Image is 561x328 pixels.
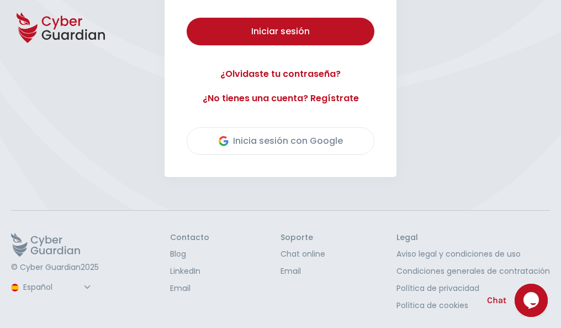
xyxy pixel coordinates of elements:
h3: Legal [396,233,550,243]
iframe: chat widget [515,284,550,317]
a: LinkedIn [170,265,209,277]
div: Inicia sesión con Google [219,134,343,148]
a: Blog [170,248,209,260]
a: Condiciones generales de contratación [396,265,550,277]
h3: Soporte [280,233,325,243]
a: Política de privacidad [396,283,550,294]
p: © Cyber Guardian 2025 [11,263,99,273]
a: Email [170,283,209,294]
a: Política de cookies [396,300,550,311]
img: region-logo [11,284,19,291]
a: Email [280,265,325,277]
a: ¿Olvidaste tu contraseña? [187,67,374,81]
h3: Contacto [170,233,209,243]
a: Aviso legal y condiciones de uso [396,248,550,260]
span: Chat [487,294,506,307]
a: ¿No tienes una cuenta? Regístrate [187,92,374,105]
a: Chat online [280,248,325,260]
button: Inicia sesión con Google [187,127,374,155]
